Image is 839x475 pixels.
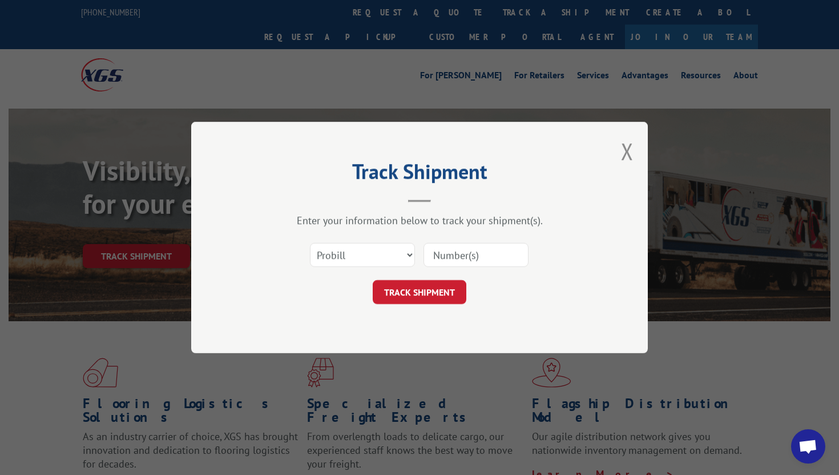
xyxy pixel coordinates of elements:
[621,136,634,166] button: Close modal
[248,163,591,185] h2: Track Shipment
[248,214,591,227] div: Enter your information below to track your shipment(s).
[423,243,529,267] input: Number(s)
[373,280,466,304] button: TRACK SHIPMENT
[791,429,825,464] div: Open chat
